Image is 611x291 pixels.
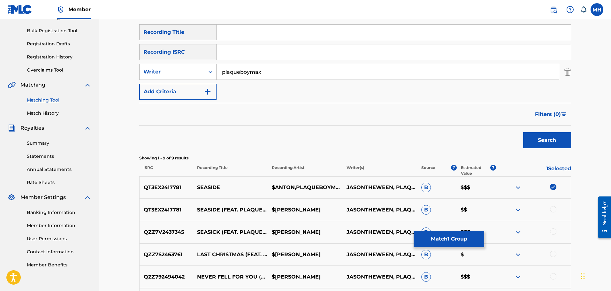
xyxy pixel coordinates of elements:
p: $$$ [456,273,496,281]
p: $[PERSON_NAME] [268,273,342,281]
p: $ [456,251,496,258]
p: JASONTHEWEEN, PLAQUEBOYMAX [342,251,417,258]
a: Member Information [27,222,91,229]
img: Matching [8,81,16,89]
span: Member Settings [20,194,66,201]
button: Search [523,132,571,148]
p: $[PERSON_NAME] [268,251,342,258]
span: B [421,227,431,237]
p: $ANTON,PLAQUEBOYMAX,JASONTHEWEEN [268,184,342,191]
img: expand [84,81,91,89]
p: JASONTHEWEEN, PLAQUEBOYMAX [342,228,417,236]
p: $$ [456,206,496,214]
a: Banking Information [27,209,91,216]
span: B [421,250,431,259]
img: expand [514,228,522,236]
a: Overclaims Tool [27,67,91,73]
a: Match History [27,110,91,117]
span: B [421,183,431,192]
p: NEVER FELL FOR YOU (FEAT. PLAQUEBOYMAX & JASONTHEWEEN) [193,273,268,281]
a: User Permissions [27,235,91,242]
p: $[PERSON_NAME] [268,206,342,214]
p: ISRC [139,165,193,176]
img: help [566,6,574,13]
img: expand [84,124,91,132]
a: Registration Drafts [27,41,91,47]
p: Recording Artist [268,165,342,176]
span: ? [490,165,496,171]
div: Drag [581,267,585,286]
p: QT3EX2417781 [140,184,193,191]
p: JASONTHEWEEN, PLAQUEBOYMAX [342,184,417,191]
a: Rate Sheets [27,179,91,186]
div: User Menu [591,3,603,16]
p: $$$ [456,228,496,236]
p: Showing 1 - 9 of 9 results [139,155,571,161]
img: expand [514,251,522,258]
p: QZZ7V2437345 [140,228,193,236]
span: B [421,272,431,282]
span: Royalties [20,124,44,132]
img: expand [514,206,522,214]
p: Recording Title [193,165,267,176]
button: Match1 Group [414,231,484,247]
img: search [550,6,557,13]
p: QT3EX2417781 [140,206,193,214]
img: Delete Criterion [564,64,571,80]
button: Filters (0) [531,106,571,122]
a: Contact Information [27,249,91,255]
a: Matching Tool [27,97,91,103]
a: Public Search [547,3,560,16]
p: JASONTHEWEEN, PLAQUEBOYMAX [342,206,417,214]
p: SEASIDE (FEAT. PLAQUEBOYMAX & JASONTHEWEEN) [193,206,268,214]
span: Filters ( 0 ) [535,111,561,118]
img: MLC Logo [8,5,32,14]
div: Notifications [580,6,587,13]
img: Royalties [8,124,15,132]
p: $$$ [456,184,496,191]
img: 9d2ae6d4665cec9f34b9.svg [204,88,211,96]
p: SEASIDE [193,184,268,191]
img: expand [514,273,522,281]
p: QZZ792494042 [140,273,193,281]
a: Member Benefits [27,262,91,268]
img: Member Settings [8,194,15,201]
img: Top Rightsholder [57,6,65,13]
a: Statements [27,153,91,160]
a: Registration History [27,54,91,60]
span: ? [451,165,457,171]
p: Source [421,165,435,176]
span: Matching [20,81,45,89]
iframe: Chat Widget [579,260,611,291]
span: B [421,205,431,215]
p: Estimated Value [461,165,490,176]
img: expand [84,194,91,201]
p: 1 Selected [496,165,571,176]
button: Add Criteria [139,84,217,100]
p: QZZ7S2463761 [140,251,193,258]
p: SEASICK (FEAT. PLAQUEBOYMAX & JASONTHEWEEN) [193,228,268,236]
p: JASONTHEWEEN, PLAQUEBOYMAX [342,273,417,281]
div: Writer [143,68,201,76]
img: deselect [550,184,556,190]
p: LAST CHRISTMAS (FEAT. PLAQUEBOYMAX & JASONTHEWEEN) [193,251,268,258]
iframe: Resource Center [593,191,611,243]
p: Writer(s) [342,165,417,176]
a: Summary [27,140,91,147]
span: Member [68,6,91,13]
div: Help [564,3,577,16]
img: filter [561,112,567,116]
img: expand [514,184,522,191]
a: Bulk Registration Tool [27,27,91,34]
form: Search Form [139,24,571,151]
p: $[PERSON_NAME] [268,228,342,236]
a: Annual Statements [27,166,91,173]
